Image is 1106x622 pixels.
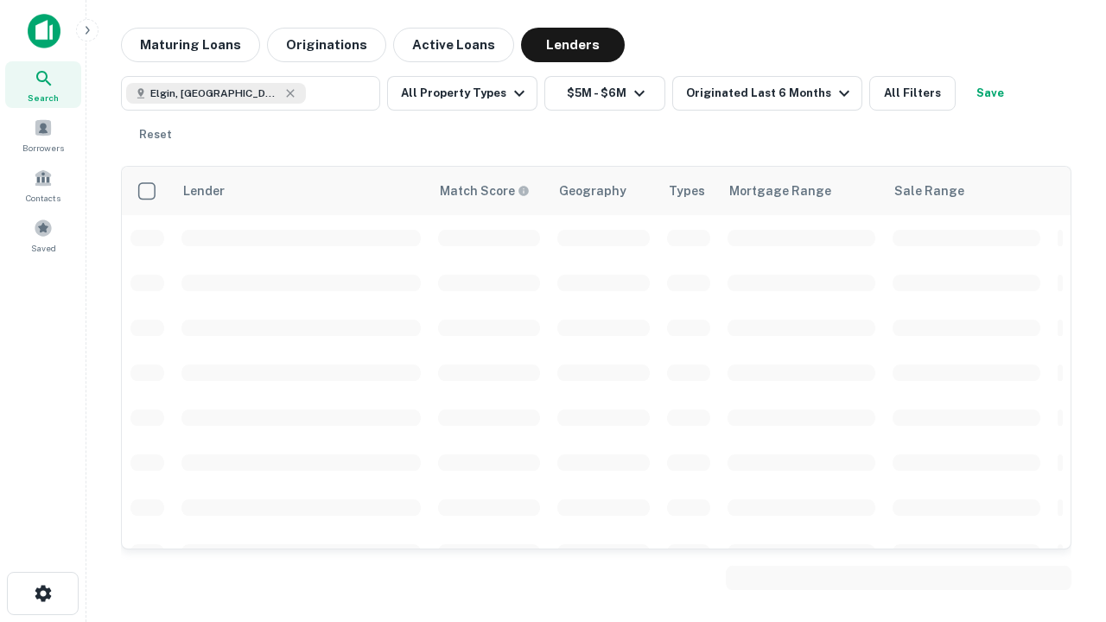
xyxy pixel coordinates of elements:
[26,191,60,205] span: Contacts
[173,167,429,215] th: Lender
[28,91,59,105] span: Search
[440,181,530,200] div: Capitalize uses an advanced AI algorithm to match your search with the best lender. The match sco...
[183,181,225,201] div: Lender
[5,111,81,158] a: Borrowers
[1020,428,1106,511] iframe: Chat Widget
[31,241,56,255] span: Saved
[440,181,526,200] h6: Match Score
[719,167,884,215] th: Mortgage Range
[549,167,658,215] th: Geography
[150,86,280,101] span: Elgin, [GEOGRAPHIC_DATA], [GEOGRAPHIC_DATA]
[544,76,665,111] button: $5M - $6M
[869,76,956,111] button: All Filters
[128,117,183,152] button: Reset
[658,167,719,215] th: Types
[963,76,1018,111] button: Save your search to get updates of matches that match your search criteria.
[5,212,81,258] a: Saved
[267,28,386,62] button: Originations
[686,83,855,104] div: Originated Last 6 Months
[387,76,537,111] button: All Property Types
[669,181,705,201] div: Types
[5,162,81,208] a: Contacts
[521,28,625,62] button: Lenders
[729,181,831,201] div: Mortgage Range
[393,28,514,62] button: Active Loans
[429,167,549,215] th: Capitalize uses an advanced AI algorithm to match your search with the best lender. The match sco...
[28,14,60,48] img: capitalize-icon.png
[22,141,64,155] span: Borrowers
[559,181,626,201] div: Geography
[121,28,260,62] button: Maturing Loans
[5,61,81,108] a: Search
[894,181,964,201] div: Sale Range
[672,76,862,111] button: Originated Last 6 Months
[884,167,1049,215] th: Sale Range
